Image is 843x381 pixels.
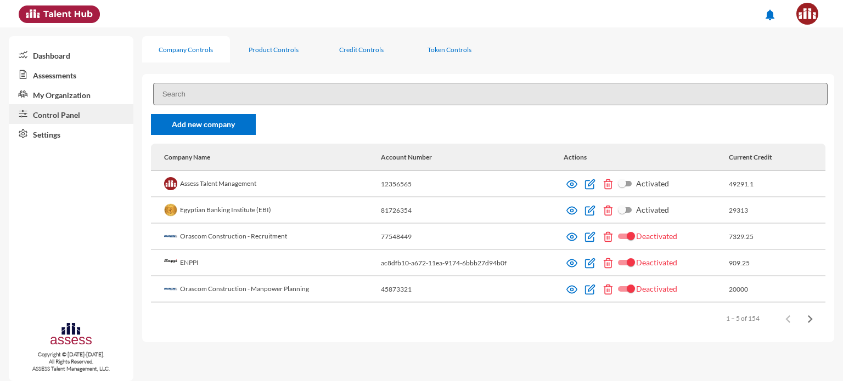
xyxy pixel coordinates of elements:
[151,224,381,250] td: Orascom Construction - Recruitment
[729,250,825,276] td: 909.25
[636,282,677,295] span: Deactivated
[153,83,828,105] input: Search
[636,203,669,217] span: Activated
[381,250,564,276] td: ac8dfb10-a672-11ea-9174-6bbb27d94b0f
[151,250,381,276] td: ENPPI
[9,124,133,144] a: Settings
[763,8,777,21] mat-icon: notifications
[381,171,564,197] td: 12356565
[564,153,729,161] div: Actions
[9,84,133,104] a: My Organization
[729,224,825,250] td: 7329.25
[729,153,812,161] div: Current Credit
[381,197,564,224] td: 81726354
[729,153,772,161] div: Current Credit
[381,224,564,250] td: 77548449
[729,197,825,224] td: 29313
[636,230,677,243] span: Deactivated
[726,314,760,322] div: 1 – 5 of 154
[799,307,821,329] button: Next page
[151,197,381,224] td: Egyptian Banking Institute (EBI)
[9,351,133,372] p: Copyright © [DATE]-[DATE]. All Rights Reserved. ASSESS Talent Management, LLC.
[729,276,825,303] td: 20000
[164,153,210,161] div: Company Name
[164,153,381,161] div: Company Name
[9,104,133,124] a: Control Panel
[249,46,299,54] div: Product Controls
[339,46,384,54] div: Credit Controls
[729,171,825,197] td: 49291.1
[381,276,564,303] td: 45873321
[636,256,677,269] span: Deactivated
[428,46,471,54] div: Token Controls
[381,153,564,161] div: Account Number
[49,321,93,348] img: assesscompany-logo.png
[777,307,799,329] button: Previous page
[9,45,133,65] a: Dashboard
[564,153,587,161] div: Actions
[9,65,133,84] a: Assessments
[151,114,256,135] a: Add new company
[151,171,381,197] td: Assess Talent Management
[151,276,381,303] td: Orascom Construction - Manpower Planning
[381,153,432,161] div: Account Number
[159,46,213,54] div: Company Controls
[636,177,669,190] span: Activated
